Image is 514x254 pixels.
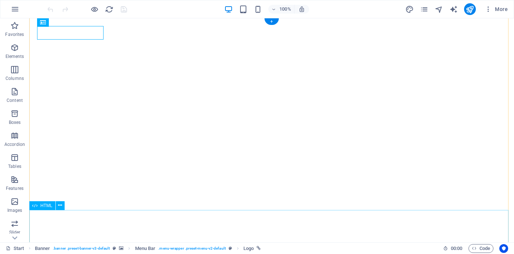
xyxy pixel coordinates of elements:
i: This element is linked [257,246,261,250]
i: This element is a customizable preset [113,246,116,250]
p: Favorites [5,32,24,37]
p: Accordion [4,141,25,147]
button: navigator [435,5,444,14]
i: On resize automatically adjust zoom level to fit chosen device. [298,6,305,12]
i: This element is a customizable preset [229,246,232,250]
button: More [482,3,511,15]
span: . banner .preset-banner-v3-default [53,244,110,253]
span: . menu-wrapper .preset-menu-v2-default [158,244,225,253]
h6: 100% [279,5,291,14]
h6: Session time [443,244,463,253]
i: Publish [466,5,474,14]
button: reload [105,5,113,14]
i: Design (Ctrl+Alt+Y) [405,5,414,14]
p: Slider [9,229,21,235]
button: 100% [268,5,294,14]
p: Elements [6,54,24,59]
span: 00 00 [451,244,462,253]
nav: breadcrumb [35,244,261,253]
button: Code [468,244,493,253]
i: AI Writer [449,5,458,14]
button: design [405,5,414,14]
i: This element contains a background [119,246,123,250]
span: : [456,246,457,251]
p: Images [7,207,22,213]
div: + [264,18,279,25]
p: Columns [6,76,24,81]
p: Features [6,185,23,191]
span: Click to select. Double-click to edit [35,244,50,253]
button: publish [464,3,476,15]
span: Code [472,244,490,253]
p: Content [7,97,23,103]
a: Click to cancel selection. Double-click to open Pages [6,244,24,253]
button: pages [420,5,429,14]
span: Click to select. Double-click to edit [243,244,254,253]
p: Boxes [9,119,21,125]
span: More [485,5,508,13]
span: HTML [40,203,53,208]
i: Navigator [435,5,443,14]
i: Reload page [105,5,113,14]
i: Pages (Ctrl+Alt+S) [420,5,428,14]
button: text_generator [449,5,458,14]
button: Usercentrics [499,244,508,253]
p: Tables [8,163,21,169]
span: Click to select. Double-click to edit [135,244,156,253]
